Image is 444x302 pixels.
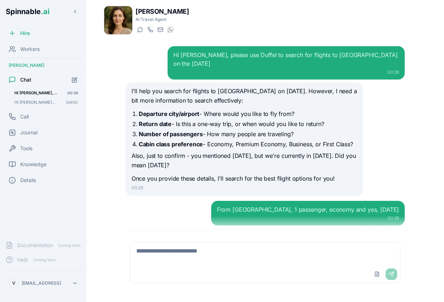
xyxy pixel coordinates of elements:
p: AI Travel Agent [136,17,189,22]
span: Chat [20,76,31,83]
div: 00:29 [217,215,399,221]
span: Journal [20,129,37,136]
img: Lily Qureshi [104,6,132,34]
p: Also, just to confirm - you mentioned [DATE], but we're currently in [DATE]. Did you mean [DATE]? [132,151,357,170]
span: [DATE] [66,100,78,105]
span: Details [20,177,36,184]
span: Documentation [17,242,53,249]
p: [EMAIL_ADDRESS] [22,280,61,286]
strong: Number of passengers [139,130,203,138]
span: .ai [41,7,49,16]
div: Hi [PERSON_NAME], please use Duffel to search for flights to [GEOGRAPHIC_DATA] on the [DATE] [173,51,399,68]
p: Once you provide these details, I'll search for the best flight options for you! [132,174,357,184]
li: - Where would you like to fly from? [139,109,357,118]
span: V [12,280,15,286]
span: Hire [20,30,30,37]
button: Start new chat [68,74,81,86]
span: Tools [20,145,32,152]
span: Help [17,256,28,263]
li: - How many people are traveling? [139,130,357,138]
button: Start a chat with Lily Qureshi [136,25,144,34]
img: WhatsApp [168,27,173,33]
strong: Departure city/airport [139,110,199,117]
span: Knowledge [20,161,46,168]
button: V[EMAIL_ADDRESS] [6,276,81,290]
span: Call [20,113,29,120]
div: 00:29 [132,185,357,191]
div: [PERSON_NAME] [3,60,84,71]
button: Send email to lily@getspinnable.ai [156,25,164,34]
span: Hi Lily, please use Duffel to search for flights to London on the November 12 [14,90,57,95]
button: WhatsApp [166,25,174,34]
li: - Economy, Premium Economy, Business, or First Class? [139,140,357,148]
span: Coming Soon [56,242,83,249]
span: Coming Soon [31,256,58,263]
div: From [GEOGRAPHIC_DATA], 1 passenger, economy and yes, [DATE] [217,205,399,214]
strong: Return date [139,120,172,128]
div: 00:29 [173,69,399,75]
span: Spinnable [6,7,49,16]
h1: [PERSON_NAME] [136,7,189,17]
p: Perfect! And is this a one-way flight to [GEOGRAPHIC_DATA], or would you like to book a round-tri... [132,233,357,260]
strong: Cabin class preference [139,141,203,148]
span: Hi Lily, I want to plan a trip leaving Lisbon on Nov 22nd and Returning Nov 27. It's my friend's ... [14,100,56,105]
button: Start a call with Lily Qureshi [146,25,154,34]
p: I'll help you search for flights to [GEOGRAPHIC_DATA] on [DATE]. However, I need a bit more infor... [132,87,357,105]
span: Workers [20,46,40,53]
li: - Is this a one-way trip, or when would you like to return? [139,120,357,128]
span: 00:29 [67,90,78,95]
